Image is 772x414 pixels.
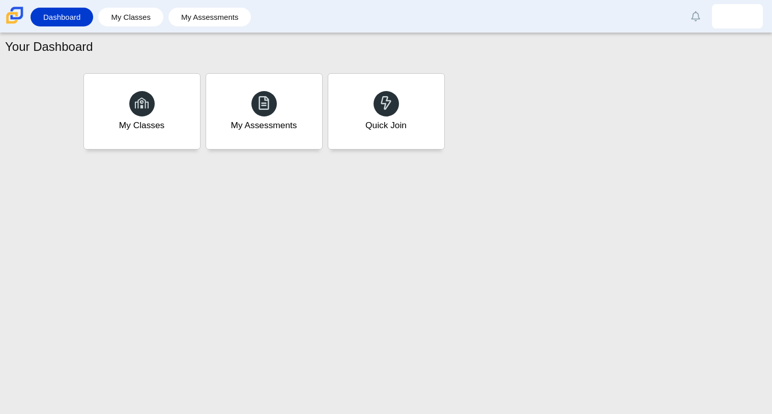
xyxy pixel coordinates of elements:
[36,8,88,26] a: Dashboard
[119,119,165,132] div: My Classes
[729,8,746,24] img: samiyyah.thurman.wBiqRy
[365,119,407,132] div: Quick Join
[684,5,707,27] a: Alerts
[206,73,323,150] a: My Assessments
[4,19,25,27] a: Carmen School of Science & Technology
[83,73,201,150] a: My Classes
[328,73,445,150] a: Quick Join
[231,119,297,132] div: My Assessments
[103,8,158,26] a: My Classes
[174,8,246,26] a: My Assessments
[712,4,763,28] a: samiyyah.thurman.wBiqRy
[4,5,25,26] img: Carmen School of Science & Technology
[5,38,93,55] h1: Your Dashboard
